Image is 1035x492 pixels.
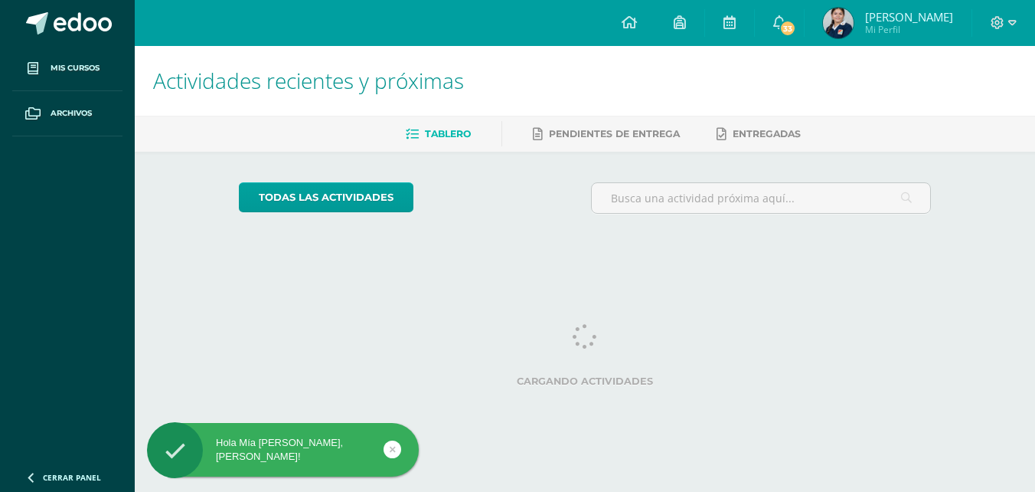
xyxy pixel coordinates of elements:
[51,107,92,120] span: Archivos
[549,128,680,139] span: Pendientes de entrega
[147,436,419,464] div: Hola Mía [PERSON_NAME], [PERSON_NAME]!
[592,183,931,213] input: Busca una actividad próxima aquí...
[43,472,101,483] span: Cerrar panel
[823,8,854,38] img: 93cdc0a20ebc19555c2c4e1a42903c49.png
[239,376,932,387] label: Cargando actividades
[865,9,953,25] span: [PERSON_NAME]
[425,128,471,139] span: Tablero
[12,46,122,91] a: Mis cursos
[12,91,122,136] a: Archivos
[779,20,796,37] span: 33
[153,66,464,95] span: Actividades recientes y próximas
[533,122,680,146] a: Pendientes de entrega
[717,122,801,146] a: Entregadas
[865,23,953,36] span: Mi Perfil
[733,128,801,139] span: Entregadas
[406,122,471,146] a: Tablero
[239,182,413,212] a: todas las Actividades
[51,62,100,74] span: Mis cursos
